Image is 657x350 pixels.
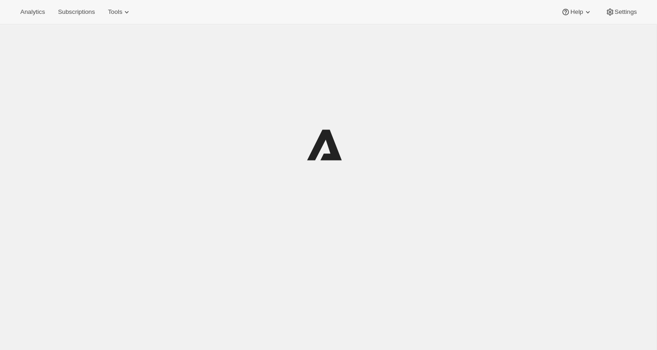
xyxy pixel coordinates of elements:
[600,6,642,18] button: Settings
[555,6,597,18] button: Help
[52,6,100,18] button: Subscriptions
[58,8,95,16] span: Subscriptions
[570,8,583,16] span: Help
[20,8,45,16] span: Analytics
[15,6,50,18] button: Analytics
[108,8,122,16] span: Tools
[614,8,637,16] span: Settings
[102,6,137,18] button: Tools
